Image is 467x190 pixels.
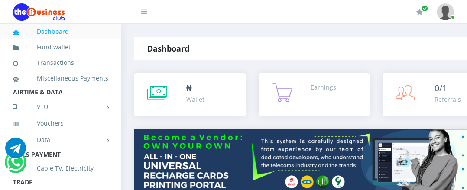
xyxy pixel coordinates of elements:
[13,129,108,151] a: Data
[259,73,370,116] a: Earnings
[134,73,246,116] a: ₦ Wallet
[311,83,336,92] div: Earnings
[6,158,24,173] a: Chat for support
[13,3,65,21] img: Logo
[13,22,108,42] a: Dashboard
[13,37,108,57] a: Fund wallet
[5,144,26,158] a: Chat for support
[13,158,108,178] a: Cable TV, Electricity
[13,68,108,88] a: Miscellaneous Payments
[13,113,108,133] a: Vouchers
[416,9,423,16] i: Renew/Upgrade Subscription
[435,95,461,104] div: Referrals
[437,3,454,20] img: User
[186,95,204,104] div: Wallet
[13,53,108,73] a: Transactions
[422,5,428,12] span: Renew/Upgrade Subscription
[147,43,189,54] strong: Dashboard
[435,82,447,94] span: 0/1
[13,96,108,118] a: VTU
[186,82,204,95] div: ₦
